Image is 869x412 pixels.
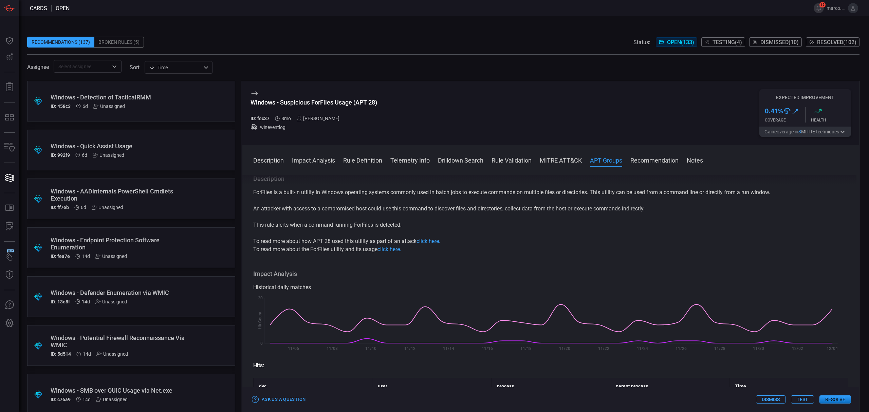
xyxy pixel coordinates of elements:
p: This rule alerts when a command running ForFiles is detected. [253,221,848,229]
button: MITRE - Detection Posture [1,109,18,126]
button: Rule Validation [492,156,532,164]
div: Unassigned [96,351,128,357]
div: Broken Rules (5) [94,37,144,48]
h3: Impact Analysis [253,270,848,278]
button: Preferences [1,315,18,332]
div: Unassigned [96,397,128,402]
button: Detections [1,49,18,65]
button: Wingman [1,248,18,265]
h5: ID: fea7e [51,254,70,259]
button: Notes [687,156,703,164]
div: Unassigned [95,299,127,304]
text: 11/18 [520,346,532,351]
button: 15 [814,3,824,13]
div: Time [149,64,202,71]
button: Dismissed(10) [749,37,802,47]
text: 11/06 [288,346,299,351]
button: Description [253,156,284,164]
text: 11/16 [482,346,493,351]
span: Cards [30,5,47,12]
div: Windows - Endpoint Protection Software Enumeration [51,237,186,251]
button: Testing(4) [701,37,745,47]
h5: ID: ff7eb [51,205,69,210]
span: 15 [819,2,826,7]
button: Threat Intelligence [1,267,18,283]
p: To read more about the ForFiles utility and its usage [253,245,848,254]
strong: dvc [259,383,266,389]
text: 11/28 [714,346,725,351]
span: Resolved ( 102 ) [817,39,856,45]
span: Assignee [27,64,49,70]
h5: ID: 5d514 [51,351,71,357]
span: Aug 05, 2025 7:03 AM [82,152,87,158]
button: Impact Analysis [292,156,335,164]
div: Windows - SMB over QUIC Usage via Net.exe [51,387,186,394]
button: Dismiss [756,395,785,404]
text: 0 [260,341,263,346]
a: click here. [417,238,440,244]
text: 11/30 [753,346,764,351]
div: Windows - Defender Enumeration via WMIC [51,289,186,296]
button: Resolve [819,395,851,404]
span: 3 [798,129,801,134]
button: Cards [1,170,18,186]
text: 11/26 [676,346,687,351]
span: Jul 29, 2025 3:17 AM [82,254,90,259]
div: Unassigned [92,205,123,210]
p: To read more about how APT 28 used this utility as part of an attack [253,237,848,245]
div: Windows - Suspicious ForFiles Usage (APT 28) [251,99,377,106]
div: Recommendations (137) [27,37,94,48]
div: Coverage [765,118,805,123]
span: Dismissed ( 10 ) [760,39,799,45]
text: 11/12 [404,346,415,351]
h5: Expected Improvement [759,95,851,100]
h5: ID: 13e8f [51,299,70,304]
strong: parent process [616,383,648,389]
span: Jul 29, 2025 3:17 AM [82,299,90,304]
button: Inventory [1,139,18,156]
button: APT Groups [590,156,622,164]
button: Resolved(102) [806,37,859,47]
text: Hit Count [258,312,262,329]
button: ALERT ANALYSIS [1,218,18,235]
button: Gaincoverage in3MITRE techniques [759,127,851,137]
button: Rule Definition [343,156,382,164]
div: Windows - Detection of TacticalRMM [51,94,186,101]
strong: Hits: [253,362,264,369]
div: Historical daily matches [253,283,848,292]
div: wineventlog [251,124,377,131]
div: Windows - AADInternals PowerShell Cmdlets Execution [51,188,186,202]
h5: ID: 992f9 [51,152,70,158]
button: Telemetry Info [390,156,430,164]
input: Select assignee [56,62,108,71]
h3: 0.41 % [765,107,783,115]
strong: user [378,383,387,389]
button: Dashboard [1,33,18,49]
button: Recommendation [630,156,679,164]
button: Ask Us a Question [251,394,307,405]
div: [PERSON_NAME] [296,116,339,121]
h5: ID: fec37 [251,116,270,121]
text: 20 [258,296,263,300]
strong: process [497,383,514,389]
div: Unassigned [95,254,127,259]
span: Testing ( 4 ) [713,39,742,45]
button: Test [791,395,814,404]
text: 11/10 [365,346,376,351]
p: An attacker with access to a compromised host could use this command to discover files and direct... [253,205,848,213]
text: 11/20 [559,346,570,351]
div: Unassigned [93,104,125,109]
span: Jul 29, 2025 3:17 AM [83,351,91,357]
button: Open(133) [656,37,697,47]
div: Health [811,118,851,123]
span: Aug 05, 2025 7:03 AM [81,205,86,210]
text: 11/22 [598,346,609,351]
text: 11/14 [443,346,454,351]
button: MITRE ATT&CK [540,156,582,164]
span: Nov 28, 2024 2:36 AM [281,116,291,121]
button: Open [110,62,119,71]
button: Reports [1,79,18,95]
h5: ID: c76a9 [51,397,71,402]
span: Status: [633,39,650,45]
span: marco.[PERSON_NAME] [827,5,845,11]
